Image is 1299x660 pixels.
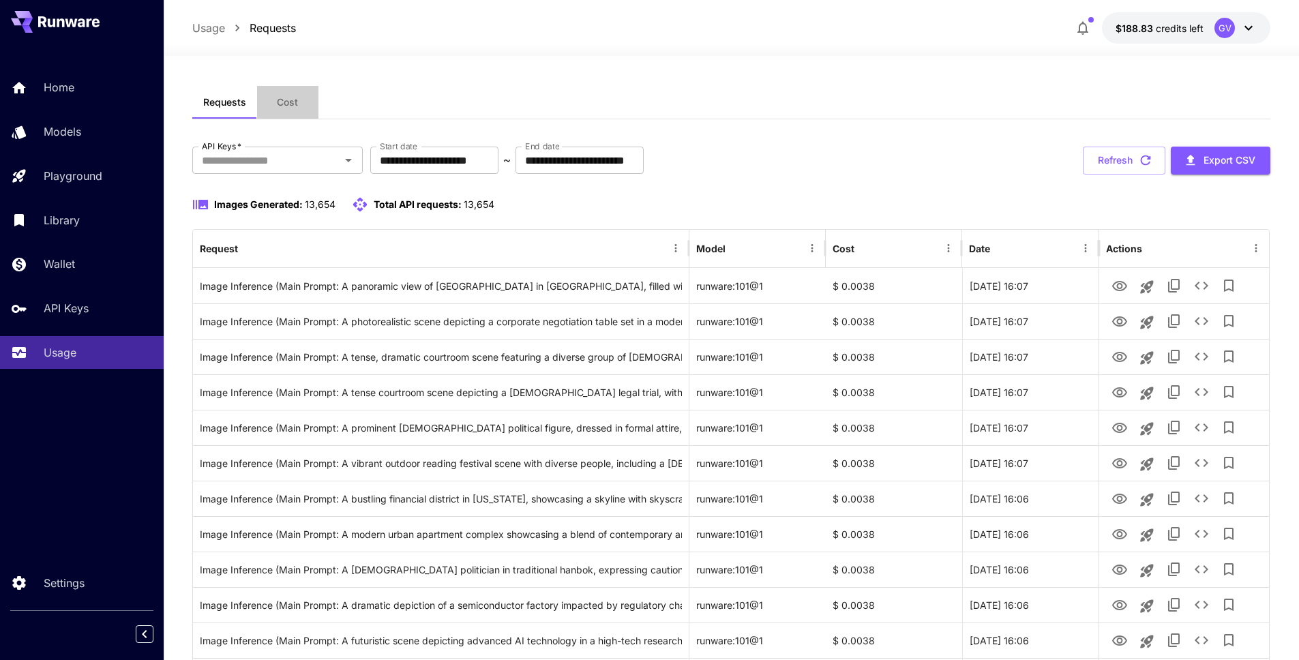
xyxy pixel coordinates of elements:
button: Menu [803,239,822,258]
p: Wallet [44,256,75,272]
button: Launch in playground [1133,451,1161,478]
button: Menu [1246,239,1266,258]
button: See details [1188,485,1215,512]
button: Add to library [1215,378,1242,406]
div: 01 Sep, 2025 16:07 [962,374,1099,410]
button: Menu [666,239,685,258]
label: End date [525,140,559,152]
button: Launch in playground [1133,415,1161,442]
div: Click to copy prompt [200,552,682,587]
span: Cost [277,96,298,108]
button: Copy TaskUUID [1161,449,1188,477]
div: GV [1214,18,1235,38]
button: Copy TaskUUID [1161,485,1188,512]
div: 01 Sep, 2025 16:07 [962,268,1099,303]
div: $ 0.0038 [826,339,962,374]
div: runware:101@1 [689,303,826,339]
button: See details [1188,307,1215,335]
div: Click to copy prompt [200,375,682,410]
div: runware:101@1 [689,410,826,445]
div: 01 Sep, 2025 16:06 [962,622,1099,658]
div: 01 Sep, 2025 16:06 [962,481,1099,516]
div: runware:101@1 [689,481,826,516]
button: Launch in playground [1133,592,1161,620]
div: Click to copy prompt [200,446,682,481]
div: $ 0.0038 [826,445,962,481]
button: See details [1188,272,1215,299]
div: Click to copy prompt [200,481,682,516]
button: See details [1188,627,1215,654]
a: Usage [192,20,225,36]
p: API Keys [44,300,89,316]
span: $188.83 [1116,22,1156,34]
button: View Image [1106,307,1133,335]
div: runware:101@1 [689,339,826,374]
div: 01 Sep, 2025 16:07 [962,410,1099,445]
label: API Keys [202,140,241,152]
div: $188.8302 [1116,21,1204,35]
p: Usage [44,344,76,361]
div: runware:101@1 [689,445,826,481]
div: 01 Sep, 2025 16:07 [962,445,1099,481]
button: Launch in playground [1133,557,1161,584]
div: runware:101@1 [689,268,826,303]
div: runware:101@1 [689,552,826,587]
button: Add to library [1215,414,1242,441]
button: Add to library [1215,627,1242,654]
p: ~ [503,152,511,168]
span: 13,654 [305,198,335,210]
button: View Image [1106,555,1133,583]
button: Sort [727,239,746,258]
button: Add to library [1215,272,1242,299]
button: Collapse sidebar [136,625,153,643]
div: runware:101@1 [689,587,826,622]
button: View Image [1106,590,1133,618]
div: $ 0.0038 [826,516,962,552]
div: $ 0.0038 [826,303,962,339]
button: Copy TaskUUID [1161,627,1188,654]
button: See details [1188,520,1215,547]
button: Add to library [1215,556,1242,583]
button: See details [1188,378,1215,406]
button: Refresh [1083,147,1165,175]
button: Copy TaskUUID [1161,378,1188,406]
div: runware:101@1 [689,622,826,658]
p: Home [44,79,74,95]
button: Launch in playground [1133,344,1161,372]
div: $ 0.0038 [826,481,962,516]
div: $ 0.0038 [826,552,962,587]
button: Copy TaskUUID [1161,591,1188,618]
div: 01 Sep, 2025 16:06 [962,552,1099,587]
div: Click to copy prompt [200,588,682,622]
div: Click to copy prompt [200,340,682,374]
p: Models [44,123,81,140]
button: Copy TaskUUID [1161,272,1188,299]
button: Copy TaskUUID [1161,343,1188,370]
button: Sort [991,239,1011,258]
button: Add to library [1215,307,1242,335]
span: Images Generated: [214,198,303,210]
button: See details [1188,343,1215,370]
div: $ 0.0038 [826,410,962,445]
div: Click to copy prompt [200,517,682,552]
div: Click to copy prompt [200,410,682,445]
span: 13,654 [464,198,494,210]
div: $ 0.0038 [826,587,962,622]
div: runware:101@1 [689,374,826,410]
div: Collapse sidebar [146,622,164,646]
button: Add to library [1215,343,1242,370]
button: Launch in playground [1133,380,1161,407]
button: View Image [1106,271,1133,299]
div: $ 0.0038 [826,268,962,303]
div: $ 0.0038 [826,374,962,410]
button: Export CSV [1171,147,1270,175]
div: Actions [1106,243,1142,254]
button: Launch in playground [1133,309,1161,336]
div: Cost [833,243,854,254]
div: runware:101@1 [689,516,826,552]
p: Settings [44,575,85,591]
div: 01 Sep, 2025 16:06 [962,516,1099,552]
button: Open [339,151,358,170]
p: Library [44,212,80,228]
